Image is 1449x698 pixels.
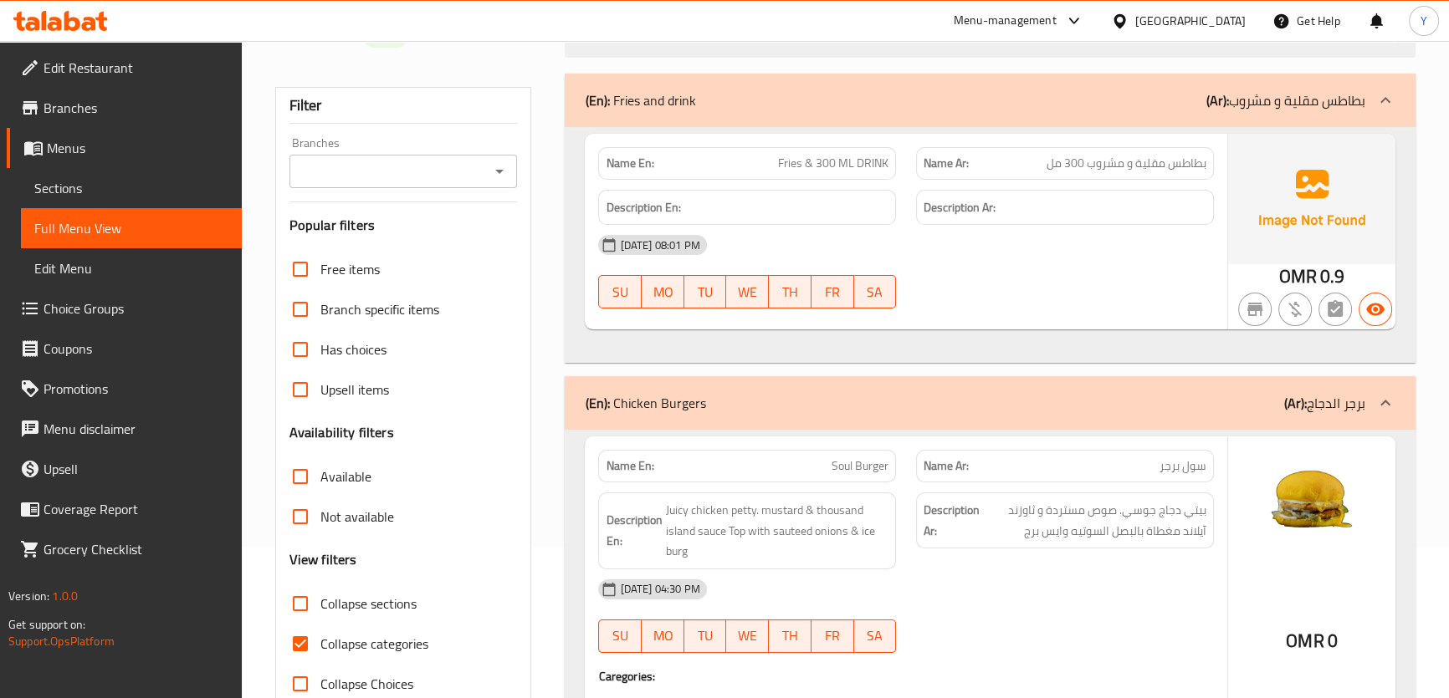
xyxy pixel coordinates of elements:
[1328,624,1338,657] span: 0
[1279,260,1317,293] span: OMR
[924,457,969,475] strong: Name Ar:
[606,197,680,218] strong: Description En:
[1135,12,1246,30] div: [GEOGRAPHIC_DATA]
[320,339,387,359] span: Has choices
[598,275,642,308] button: SU
[854,619,897,653] button: SA
[565,74,1415,127] div: (En): Fries and drink(Ar):بطاطس مقلية و مشروب
[44,58,228,78] span: Edit Restaurant
[684,275,727,308] button: TU
[691,624,720,648] span: TU
[1228,436,1395,562] img: Soul_Burger638907365888198882.jpg
[44,459,228,479] span: Upsell
[606,155,653,172] strong: Name En:
[648,624,678,648] span: MO
[726,619,769,653] button: WE
[861,280,890,304] span: SA
[1286,624,1324,657] span: OMR
[776,624,805,648] span: TH
[565,127,1415,363] div: (En): Fries and drink(Ar):بطاطس مقلية و مشروب
[320,259,380,279] span: Free items
[1284,393,1365,413] p: برجر الدجاج
[1320,260,1344,293] span: 0.9
[7,409,242,449] a: Menu disclaimer
[565,376,1415,430] div: (En): Chicken Burgers(Ar):برجر الدجاج
[733,624,762,648] span: WE
[776,280,805,304] span: TH
[289,216,518,235] h3: Popular filters
[44,379,228,399] span: Promotions
[1318,293,1352,326] button: Not has choices
[684,619,727,653] button: TU
[613,237,706,253] span: [DATE] 08:01 PM
[1206,88,1229,113] b: (Ar):
[320,594,417,614] span: Collapse sections
[812,275,854,308] button: FR
[691,280,720,304] span: TU
[289,423,394,442] h3: Availability filters
[320,507,394,527] span: Not available
[320,634,428,654] span: Collapse categories
[8,585,49,607] span: Version:
[924,155,969,172] strong: Name Ar:
[1238,293,1272,326] button: Not branch specific item
[34,218,228,238] span: Full Menu View
[488,160,511,183] button: Open
[778,155,888,172] span: Fries & 300 ML DRINK
[606,457,653,475] strong: Name En:
[289,88,518,124] div: Filter
[606,624,635,648] span: SU
[44,539,228,559] span: Grocery Checklist
[954,11,1057,31] div: Menu-management
[854,275,897,308] button: SA
[613,581,706,597] span: [DATE] 04:30 PM
[924,500,980,541] strong: Description Ar:
[861,624,890,648] span: SA
[769,619,812,653] button: TH
[598,619,642,653] button: SU
[1228,134,1395,264] img: Ae5nvW7+0k+MAAAAAElFTkSuQmCC
[34,258,228,278] span: Edit Menu
[320,299,439,319] span: Branch specific items
[44,298,228,318] span: Choice Groups
[44,98,228,118] span: Branches
[275,23,545,48] h2: first menu
[726,275,769,308] button: WE
[21,168,242,208] a: Sections
[7,529,242,569] a: Grocery Checklist
[665,500,888,562] span: Juicy chicken petty. mustard & thousand island sauce Top with sauteed onions & ice burg
[606,280,635,304] span: SU
[44,419,228,439] span: Menu disclaimer
[585,390,609,415] b: (En):
[47,138,228,158] span: Menus
[1206,90,1365,110] p: بطاطس مقلية و مشروب
[7,449,242,489] a: Upsell
[818,624,847,648] span: FR
[8,630,115,652] a: Support.OpsPlatform
[34,178,228,198] span: Sections
[585,88,609,113] b: (En):
[606,510,662,551] strong: Description En:
[7,369,242,409] a: Promotions
[769,275,812,308] button: TH
[7,88,242,128] a: Branches
[1047,155,1206,172] span: بطاطس مقلية و مشروب 300 مل
[1284,390,1307,415] b: (Ar):
[585,393,705,413] p: Chicken Burgers
[648,280,678,304] span: MO
[642,619,684,653] button: MO
[320,466,371,487] span: Available
[1278,293,1312,326] button: Purchased item
[733,280,762,304] span: WE
[52,585,78,607] span: 1.0.0
[1359,293,1392,326] button: Available
[818,280,847,304] span: FR
[1421,12,1427,30] span: Y
[983,500,1206,541] span: بيتي دجاج جوسي. صوص مستردة و ثاوزند آيلاند مغطاة بالبصل السوتيه وايس برج
[585,90,695,110] p: Fries and drink
[642,275,684,308] button: MO
[812,619,854,653] button: FR
[1160,457,1206,475] span: سول برجر
[924,197,996,218] strong: Description Ar:
[320,380,389,400] span: Upsell items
